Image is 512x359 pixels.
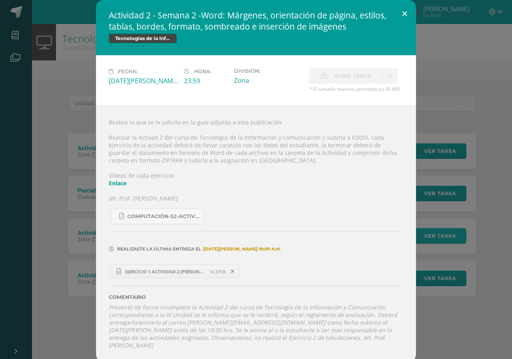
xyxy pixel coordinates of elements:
a: COMPUTACIÓN-S2-Actividad 2 -4TO DISEÑO Y FINANZAS-Combinación - Correspondencia y tabulaciones - ... [111,209,204,224]
i: Presentó de forma incompleta la Actividad 2 del curso de Tecnología de la Información y Comunicac... [109,303,397,349]
span: 14.37KB [209,269,226,275]
div: 23:59 [184,76,228,85]
h2: Actividad 2 - Semana 2 -Word: Márgenes, orientación de página, estilos, tablas, bordes, formato, ... [109,10,403,32]
div: [DATE][PERSON_NAME] [109,76,178,85]
span: Hora: [194,68,211,74]
a: La fecha de entrega ha expirado [382,68,398,84]
span: Subir tarea [334,68,372,83]
label: Comentario [109,294,403,300]
span: * El tamaño máximo permitido es 50 MB [309,86,403,92]
span: Realizaste la última entrega el [117,246,201,252]
span: COMPUTACIÓN-S2-Actividad 2 -4TO DISEÑO Y FINANZAS-Combinación - Correspondencia y tabulaciones - ... [127,213,199,220]
a: EJERCICIO 1 ACTIVIDAD 2 [PERSON_NAME] 4to Diseño unidad 4.docx 14.37KB [109,265,240,278]
span: Remover entrega [226,267,240,276]
span: EJERCICIO 1 ACTIVIDAD 2 [PERSON_NAME] 4to Diseño unidad 4.docx [121,269,209,275]
span: Tecnologías de la Información y la Comunicación 4 [109,34,177,43]
div: Zona [234,76,303,85]
a: Enlace [109,179,126,187]
span: Fecha: [118,68,138,74]
label: División: [234,68,303,74]
label: La fecha de entrega ha expirado [309,68,382,84]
